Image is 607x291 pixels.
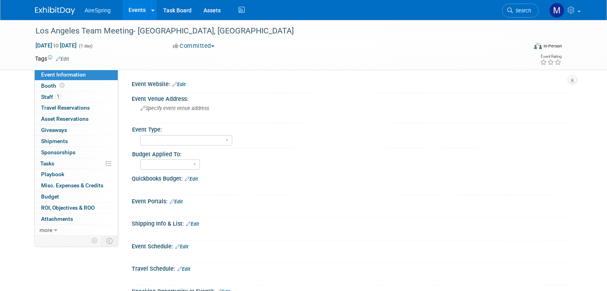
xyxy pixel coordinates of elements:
[35,114,118,124] a: Asset Reservations
[132,195,572,206] div: Event Portals:
[35,125,118,136] a: Giveaways
[132,218,572,228] div: Shipping Info & List:
[35,147,118,158] a: Sponsorships
[35,158,118,169] a: Tasks
[132,93,572,103] div: Event Venue Address:
[35,102,118,113] a: Travel Reservations
[35,55,69,63] td: Tags
[55,94,61,100] span: 1
[78,43,93,49] span: (1 day)
[41,83,66,89] span: Booth
[41,216,73,222] span: Attachments
[35,42,77,49] span: [DATE] [DATE]
[41,138,68,144] span: Shipments
[35,92,118,102] a: Staff1
[35,214,118,224] a: Attachments
[140,105,209,111] span: Specify event venue address
[513,8,531,14] span: Search
[175,244,188,250] a: Edit
[35,136,118,147] a: Shipments
[186,221,199,227] a: Edit
[40,227,52,233] span: more
[534,43,542,49] img: Format-Inperson.png
[132,148,568,158] div: Budget Applied To:
[35,225,118,236] a: more
[35,180,118,191] a: Misc. Expenses & Credits
[41,193,59,200] span: Budget
[102,236,118,246] td: Toggle Event Tabs
[41,94,61,100] span: Staff
[132,263,572,273] div: Travel Schedule:
[170,42,217,50] button: Committed
[35,169,118,180] a: Playbook
[41,71,86,78] span: Event Information
[41,182,103,189] span: Misc. Expenses & Credits
[41,104,90,111] span: Travel Reservations
[549,3,564,18] img: Matthew Peck
[502,4,539,18] a: Search
[540,55,562,59] div: Event Rating
[58,83,66,88] span: Booth not reserved yet
[132,173,572,183] div: Quickbooks Budget:
[41,171,64,177] span: Playbook
[177,266,190,272] a: Edit
[56,56,69,62] a: Edit
[35,69,118,80] a: Event Information
[185,176,198,182] a: Edit
[40,160,54,167] span: Tasks
[543,43,562,49] div: In-Person
[484,41,562,53] div: Event Format
[85,7,111,14] span: AireSpring
[35,203,118,213] a: ROI, Objectives & ROO
[132,124,568,134] div: Event Type:
[35,81,118,91] a: Booth
[172,82,186,87] a: Edit
[41,116,89,122] span: Asset Reservations
[33,24,517,38] div: Los Angeles Team Meeting- [GEOGRAPHIC_DATA], [GEOGRAPHIC_DATA]
[35,191,118,202] a: Budget
[35,7,75,15] img: ExhibitDay
[88,236,102,246] td: Personalize Event Tab Strip
[41,204,95,211] span: ROI, Objectives & ROO
[41,127,67,133] span: Giveaways
[132,240,572,251] div: Event Schedule:
[132,78,572,88] div: Event Website:
[170,199,183,204] a: Edit
[52,42,60,49] span: to
[41,149,75,155] span: Sponsorships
